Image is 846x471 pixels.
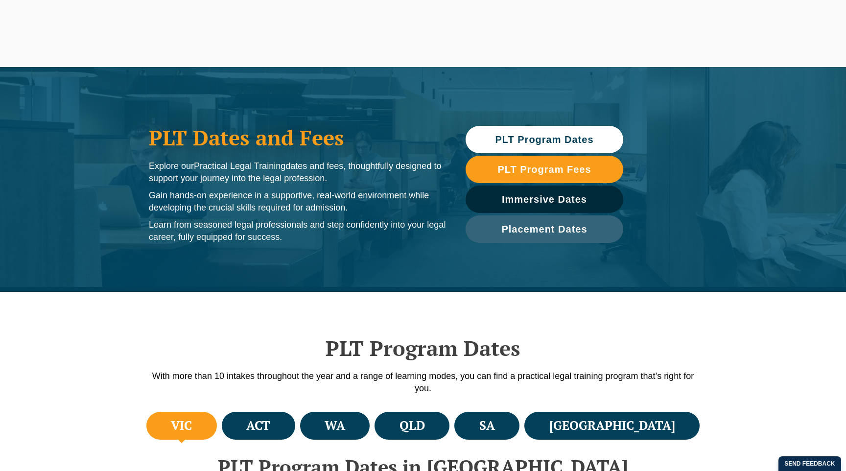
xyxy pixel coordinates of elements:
p: Explore our dates and fees, thoughtfully designed to support your journey into the legal profession. [149,160,446,185]
a: Placement Dates [466,215,623,243]
p: With more than 10 intakes throughout the year and a range of learning modes, you can find a pract... [144,370,702,395]
span: Placement Dates [501,224,587,234]
h4: QLD [399,418,425,434]
h4: SA [479,418,495,434]
h4: [GEOGRAPHIC_DATA] [549,418,675,434]
h2: PLT Program Dates [144,336,702,360]
a: PLT Program Fees [466,156,623,183]
p: Learn from seasoned legal professionals and step confidently into your legal career, fully equipp... [149,219,446,243]
span: Immersive Dates [502,194,587,204]
h1: PLT Dates and Fees [149,125,446,150]
h4: ACT [246,418,270,434]
span: PLT Program Fees [497,165,591,174]
h4: VIC [171,418,192,434]
p: Gain hands-on experience in a supportive, real-world environment while developing the crucial ski... [149,189,446,214]
span: PLT Program Dates [495,135,593,144]
a: PLT Program Dates [466,126,623,153]
h4: WA [325,418,345,434]
a: Immersive Dates [466,186,623,213]
span: Practical Legal Training [194,161,285,171]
